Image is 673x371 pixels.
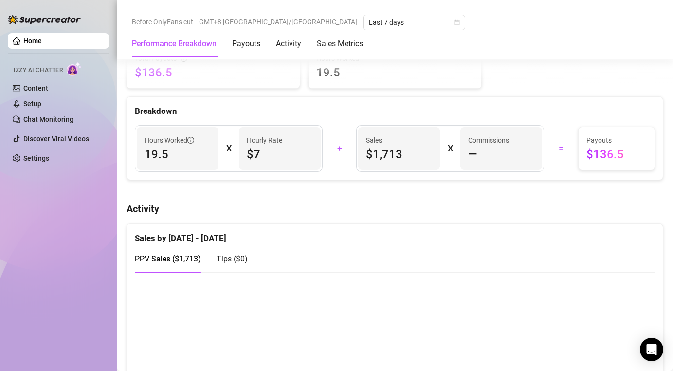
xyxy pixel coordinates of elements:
[232,38,260,50] div: Payouts
[23,100,41,108] a: Setup
[135,105,655,118] div: Breakdown
[448,141,453,156] div: X
[199,15,357,29] span: GMT+8 [GEOGRAPHIC_DATA]/[GEOGRAPHIC_DATA]
[217,254,248,263] span: Tips ( $0 )
[23,37,42,45] a: Home
[132,38,217,50] div: Performance Breakdown
[586,147,647,162] span: $136.5
[328,141,351,156] div: +
[14,66,63,75] span: Izzy AI Chatter
[366,147,432,162] span: $1,713
[454,19,460,25] span: calendar
[187,137,194,144] span: info-circle
[247,135,282,146] article: Hourly Rate
[127,202,663,216] h4: Activity
[135,224,655,245] div: Sales by [DATE] - [DATE]
[317,38,363,50] div: Sales Metrics
[23,84,48,92] a: Content
[23,154,49,162] a: Settings
[23,135,89,143] a: Discover Viral Videos
[550,141,572,156] div: =
[226,141,231,156] div: X
[8,15,81,24] img: logo-BBDzfeDw.svg
[67,62,82,76] img: AI Chatter
[316,65,473,80] span: 19.5
[135,254,201,263] span: PPV Sales ( $1,713 )
[135,65,292,80] span: $136.5
[366,135,432,146] span: Sales
[276,38,301,50] div: Activity
[586,135,647,146] span: Payouts
[468,135,509,146] article: Commissions
[247,147,313,162] span: $7
[369,15,459,30] span: Last 7 days
[468,147,477,162] span: —
[132,15,193,29] span: Before OnlyFans cut
[23,115,73,123] a: Chat Monitoring
[145,147,211,162] span: 19.5
[640,338,663,361] div: Open Intercom Messenger
[145,135,194,146] span: Hours Worked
